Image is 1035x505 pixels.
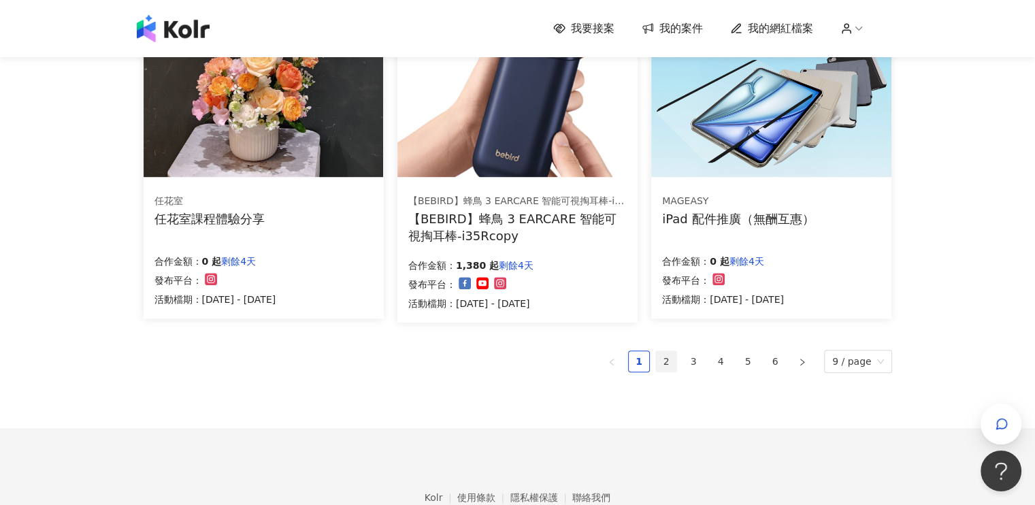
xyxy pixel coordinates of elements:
a: 5 [738,351,758,372]
span: right [798,358,806,366]
a: 3 [683,351,704,372]
p: 活動檔期：[DATE] - [DATE] [662,291,784,308]
p: 發布平台： [154,272,202,289]
li: 6 [764,351,786,372]
iframe: Help Scout Beacon - Open [981,451,1021,491]
span: 9 / page [832,351,884,372]
li: 3 [683,351,704,372]
a: 1 [629,351,649,372]
p: 剩餘4天 [221,253,256,270]
p: 合作金額： [154,253,202,270]
button: right [791,351,813,372]
a: 4 [710,351,731,372]
p: 合作金額： [408,257,456,274]
div: 任花室 [154,195,265,208]
a: 2 [656,351,676,372]
p: 發布平台： [408,276,456,293]
div: MAGEASY [662,195,814,208]
div: 任花室課程體驗分享 [154,210,265,227]
button: left [601,351,623,372]
p: 發布平台： [662,272,710,289]
li: 5 [737,351,759,372]
a: 我的案件 [642,21,703,36]
li: 1 [628,351,650,372]
a: 使用條款 [457,492,510,503]
a: 6 [765,351,785,372]
span: 我的網紅檔案 [748,21,813,36]
div: iPad 配件推廣（無酬互惠） [662,210,814,227]
div: 【BEBIRD】蜂鳥 3 EARCARE 智能可視掏耳棒-i35Rcopy [408,210,627,244]
span: 我要接案 [571,21,614,36]
span: left [608,358,616,366]
p: 0 起 [710,253,729,270]
p: 活動檔期：[DATE] - [DATE] [154,291,276,308]
p: 剩餘4天 [499,257,533,274]
img: logo [137,15,210,42]
span: 我的案件 [659,21,703,36]
p: 剩餘4天 [729,253,764,270]
p: 1,380 起 [456,257,499,274]
li: Next Page [791,351,813,372]
a: 隱私權保護 [510,492,573,503]
a: 聯絡我們 [572,492,610,503]
p: 活動檔期：[DATE] - [DATE] [408,295,533,312]
p: 合作金額： [662,253,710,270]
div: Page Size [824,350,892,373]
a: Kolr [425,492,457,503]
p: 0 起 [202,253,222,270]
div: 【BEBIRD】蜂鳥 3 EARCARE 智能可視掏耳棒-i35R [408,195,626,208]
li: Previous Page [601,351,623,372]
a: 我要接案 [553,21,614,36]
a: 我的網紅檔案 [730,21,813,36]
li: 4 [710,351,732,372]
